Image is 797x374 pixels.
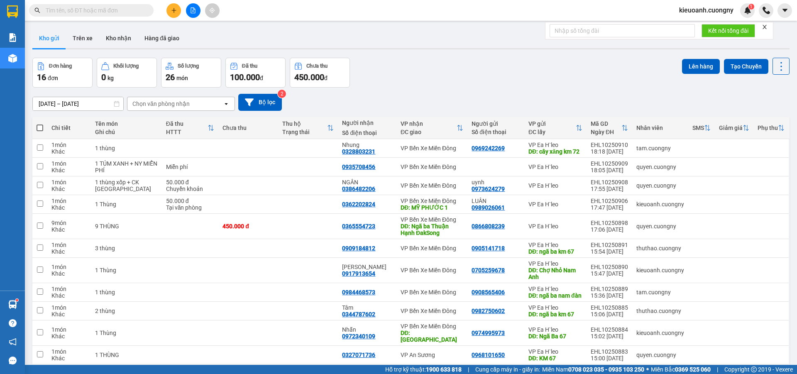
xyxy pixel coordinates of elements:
div: Trạng thái [282,129,327,135]
div: VP Ea H`leo [528,326,582,333]
span: caret-down [781,7,789,14]
div: 0935708456 [342,164,375,170]
div: 1 món [51,142,87,148]
svg: open [223,100,230,107]
strong: 1900 633 818 [426,366,462,373]
img: warehouse-icon [8,54,17,63]
div: 50.000 đ [166,198,215,204]
div: 0908565406 [472,289,505,296]
span: đ [324,75,328,81]
div: 0989026061 [472,204,505,211]
div: EHL10250883 [591,348,628,355]
div: kieuoanh.cuongny [636,201,684,208]
sup: 2 [278,90,286,98]
div: SMS [692,125,704,131]
div: DĐ: cây xăng km 72 [528,148,582,155]
div: Mã GD [591,120,621,127]
div: 1 món [51,160,87,167]
div: EHL10250891 [591,242,628,248]
span: message [9,357,17,364]
span: Cung cấp máy in - giấy in: [475,365,540,374]
th: Toggle SortBy [396,117,467,139]
div: kieuoanh.cuongny [636,267,684,274]
div: 450.000 đ [222,223,274,230]
span: aim [209,7,215,13]
div: 1 món [51,179,87,186]
div: 50.000 đ [166,179,215,186]
span: đ [260,75,263,81]
span: 0 [101,72,106,82]
div: EHL10250890 [591,264,628,270]
div: 0984468573 [342,289,375,296]
input: Tìm tên, số ĐT hoặc mã đơn [46,6,144,15]
div: 15:02 [DATE] [591,333,628,340]
div: 15:06 [DATE] [591,311,628,318]
span: | [468,365,469,374]
div: 0974995973 [472,330,505,336]
button: Khối lượng0kg [97,58,157,88]
div: 1 TÚM XANH + NY MIỄN PHÍ [95,160,158,174]
span: Hỗ trợ kỹ thuật: [385,365,462,374]
div: DĐ: Cầu Ông Bố [401,330,463,343]
div: ĐC lấy [528,129,576,135]
div: VP Ea H`leo [528,304,582,311]
div: VP Ea H`leo [528,286,582,292]
button: Kết nối tổng đài [702,24,755,37]
th: Toggle SortBy [524,117,587,139]
div: 1 THÙNG [95,352,158,358]
img: logo-vxr [7,5,18,18]
span: 450.000 [294,72,324,82]
div: DĐ: KM 67 [528,355,582,362]
div: VP Ea H`leo [528,142,582,148]
div: DĐ: ngã ba nam đàn [528,292,582,299]
div: 0982750602 [472,308,505,314]
strong: 0708 023 035 - 0935 103 250 [568,366,644,373]
div: uynh [472,179,520,186]
button: Hàng đã giao [138,28,186,48]
button: Lên hàng [682,59,720,74]
div: Khác [51,311,87,318]
span: plus [171,7,177,13]
div: 18:18 [DATE] [591,148,628,155]
div: VP Ea H`leo [528,242,582,248]
div: Thu hộ [282,120,327,127]
div: 0969242269 [472,145,505,152]
div: Chuyển khoản [166,186,215,192]
div: 1 thùng xốp + CK NY [95,179,158,192]
div: 9 THÙNG [95,223,158,230]
div: 1 Thùng [95,330,158,336]
div: 0362202824 [342,201,375,208]
div: DĐ: ngã ba km 67 [528,311,582,318]
div: Đã thu [242,63,257,69]
div: VP Bến Xe Miền Đông [401,245,463,252]
div: 1 món [51,264,87,270]
div: 1 món [51,198,87,204]
div: 17:55 [DATE] [591,186,628,192]
div: 15:54 [DATE] [591,248,628,255]
div: DĐ: MỸ PHƯỚC 1 [401,204,463,211]
button: Kho gửi [32,28,66,48]
div: 1 món [51,242,87,248]
th: Toggle SortBy [278,117,338,139]
div: EHL10250889 [591,286,628,292]
button: plus [166,3,181,18]
div: Số điện thoại [342,130,392,136]
span: ⚪️ [646,368,649,371]
div: Chọn văn phòng nhận [132,100,190,108]
div: kieuoanh.cuongny [636,330,684,336]
div: EHL10250884 [591,326,628,333]
div: VP Bến Xe Miền Đông [401,145,463,152]
div: thuthao.cuongny [636,308,684,314]
div: NGÂN [342,179,392,186]
div: quyen.cuongny [636,352,684,358]
div: VP Bến Xe Miền Đông [401,216,463,223]
div: VP Ea H`leo [528,201,582,208]
div: 1 món [51,286,87,292]
div: 18:05 [DATE] [591,167,628,174]
div: VP Bến Xe Miền Đông [401,164,463,170]
div: Khác [51,148,87,155]
div: tam.cuongny [636,145,684,152]
th: Toggle SortBy [753,117,789,139]
div: EHL10250906 [591,198,628,204]
div: Tên món [95,120,158,127]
